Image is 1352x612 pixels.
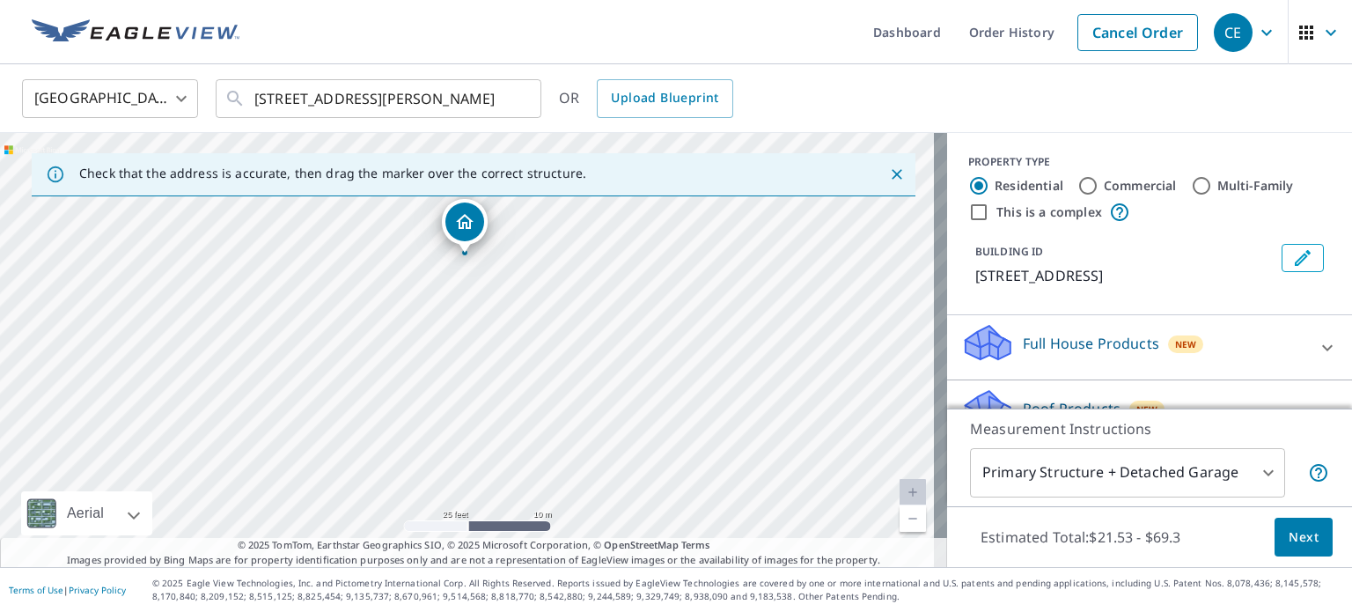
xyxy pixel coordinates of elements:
label: Residential [995,177,1063,195]
img: EV Logo [32,19,239,46]
label: Commercial [1104,177,1177,195]
p: | [9,585,126,595]
p: Estimated Total: $21.53 - $69.3 [966,518,1195,557]
div: Primary Structure + Detached Garage [970,448,1285,498]
div: Full House ProductsNew [961,322,1338,372]
a: Privacy Policy [69,584,126,596]
div: OR [559,79,733,118]
a: Terms [681,538,710,551]
a: Current Level 20, Zoom Out [900,505,926,532]
a: Current Level 20, Zoom In Disabled [900,479,926,505]
p: Check that the address is accurate, then drag the marker over the correct structure. [79,166,586,181]
button: Next [1275,518,1333,557]
span: Upload Blueprint [611,87,718,109]
p: [STREET_ADDRESS] [975,265,1275,286]
a: OpenStreetMap [604,538,678,551]
input: Search by address or latitude-longitude [254,74,505,123]
p: Full House Products [1023,333,1159,354]
p: © 2025 Eagle View Technologies, Inc. and Pictometry International Corp. All Rights Reserved. Repo... [152,577,1343,603]
span: Next [1289,527,1319,549]
label: This is a complex [996,203,1102,221]
div: Dropped pin, building 1, Residential property, 135 SE Cessna Dr Bend, OR 97702 [442,199,488,254]
p: BUILDING ID [975,244,1043,259]
div: Roof ProductsNewPremium with Regular Delivery [961,387,1338,456]
span: New [1136,402,1158,417]
a: Upload Blueprint [597,79,732,118]
div: Aerial [62,491,109,535]
span: © 2025 TomTom, Earthstar Geographics SIO, © 2025 Microsoft Corporation, © [238,538,710,553]
div: CE [1214,13,1253,52]
label: Multi-Family [1217,177,1294,195]
span: New [1175,337,1197,351]
div: [GEOGRAPHIC_DATA] [22,74,198,123]
button: Close [885,163,908,186]
button: Edit building 1 [1282,244,1324,272]
p: Measurement Instructions [970,418,1329,439]
a: Cancel Order [1077,14,1198,51]
p: Roof Products [1023,398,1121,419]
a: Terms of Use [9,584,63,596]
div: PROPERTY TYPE [968,154,1331,170]
div: Aerial [21,491,152,535]
span: Your report will include the primary structure and a detached garage if one exists. [1308,462,1329,483]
